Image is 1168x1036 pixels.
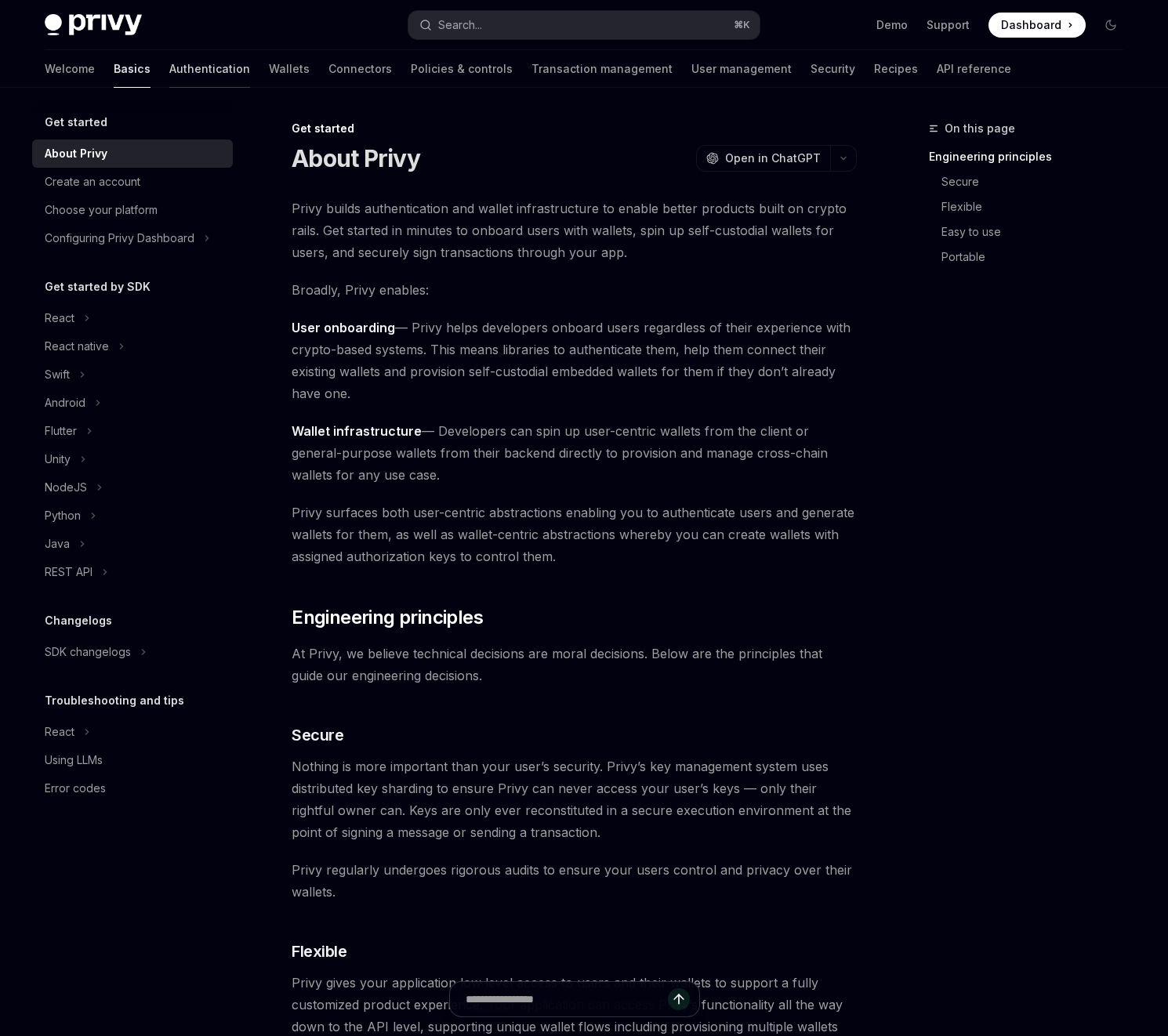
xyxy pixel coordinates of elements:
[929,144,1136,169] a: Engineering principles
[988,13,1086,38] a: Dashboard
[45,751,103,770] div: Using LLMs
[292,724,343,746] span: Secure
[1001,17,1061,33] span: Dashboard
[941,245,1136,270] a: Portable
[45,422,77,440] div: Flutter
[114,50,151,88] a: Basics
[292,121,857,136] div: Get started
[292,317,857,404] span: — Privy helps developers onboard users regardless of their experience with crypto-based systems. ...
[668,988,690,1010] button: Send message
[45,50,95,88] a: Welcome
[734,19,750,31] span: ⌘ K
[45,14,142,36] img: dark logo
[696,145,830,172] button: Open in ChatGPT
[45,691,184,710] h5: Troubleshooting and tips
[292,502,857,567] span: Privy surfaces both user-centric abstractions enabling you to authenticate users and generate wal...
[45,611,112,630] h5: Changelogs
[45,643,131,661] div: SDK changelogs
[45,365,70,384] div: Swift
[408,11,760,39] button: Search...⌘K
[269,50,310,88] a: Wallets
[725,150,821,166] span: Open in ChatGPT
[927,17,970,33] a: Support
[292,320,395,335] strong: User onboarding
[292,643,857,686] span: At Privy, we believe technical decisions are moral decisions. Below are the principles that guide...
[945,119,1015,138] span: On this page
[45,779,106,798] div: Error codes
[45,309,74,328] div: React
[292,605,483,630] span: Engineering principles
[941,169,1136,194] a: Secure
[169,50,250,88] a: Authentication
[292,420,857,486] span: — Developers can spin up user-centric wallets from the client or general-purpose wallets from the...
[32,774,233,802] a: Error codes
[292,755,857,843] span: Nothing is more important than your user’s security. Privy’s key management system uses distribut...
[438,16,482,34] div: Search...
[45,337,109,356] div: React native
[45,201,158,219] div: Choose your platform
[531,50,673,88] a: Transaction management
[411,50,513,88] a: Policies & controls
[691,50,792,88] a: User management
[941,194,1136,219] a: Flexible
[292,940,346,962] span: Flexible
[937,50,1011,88] a: API reference
[1098,13,1123,38] button: Toggle dark mode
[45,506,81,525] div: Python
[32,139,233,168] a: About Privy
[45,172,140,191] div: Create an account
[45,450,71,469] div: Unity
[292,144,420,172] h1: About Privy
[45,277,151,296] h5: Get started by SDK
[32,168,233,196] a: Create an account
[874,50,918,88] a: Recipes
[292,859,857,903] span: Privy regularly undergoes rigorous audits to ensure your users control and privacy over their wal...
[45,144,107,163] div: About Privy
[292,423,422,439] strong: Wallet infrastructure
[292,279,857,301] span: Broadly, Privy enables:
[941,219,1136,245] a: Easy to use
[45,534,70,553] div: Java
[45,563,92,581] div: REST API
[45,723,74,741] div: React
[45,478,87,497] div: NodeJS
[45,113,107,132] h5: Get started
[45,393,85,412] div: Android
[811,50,855,88] a: Security
[32,196,233,224] a: Choose your platform
[45,229,194,248] div: Configuring Privy Dashboard
[292,197,857,263] span: Privy builds authentication and wallet infrastructure to enable better products built on crypto r...
[876,17,908,33] a: Demo
[328,50,392,88] a: Connectors
[32,746,233,774] a: Using LLMs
